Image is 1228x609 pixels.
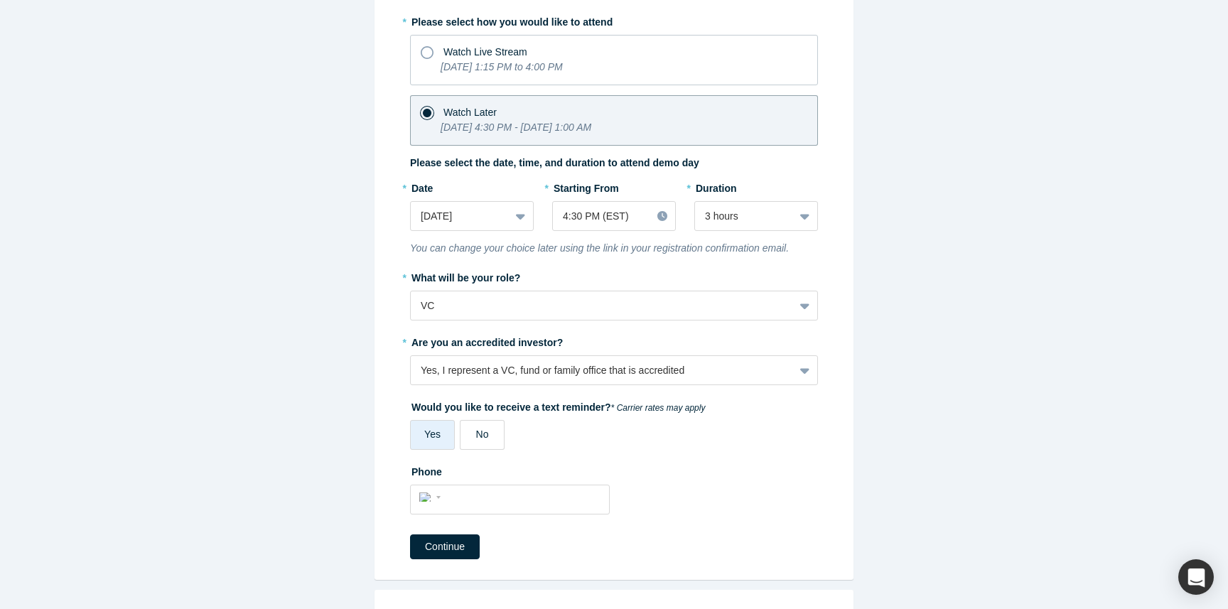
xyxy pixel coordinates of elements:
[476,429,489,440] span: No
[410,266,818,286] label: What will be your role?
[552,176,619,196] label: Starting From
[410,156,699,171] label: Please select the date, time, and duration to attend demo day
[421,363,784,378] div: Yes, I represent a VC, fund or family office that is accredited
[410,534,480,559] button: Continue
[443,46,527,58] span: Watch Live Stream
[410,395,818,415] label: Would you like to receive a text reminder?
[410,242,789,254] i: You can change your choice later using the link in your registration confirmation email.
[410,460,818,480] label: Phone
[694,176,818,196] label: Duration
[441,122,591,133] i: [DATE] 4:30 PM - [DATE] 1:00 AM
[410,330,818,350] label: Are you an accredited investor?
[424,429,441,440] span: Yes
[443,107,497,118] span: Watch Later
[410,10,818,30] label: Please select how you would like to attend
[611,403,706,413] em: * Carrier rates may apply
[441,61,563,72] i: [DATE] 1:15 PM to 4:00 PM
[410,176,534,196] label: Date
